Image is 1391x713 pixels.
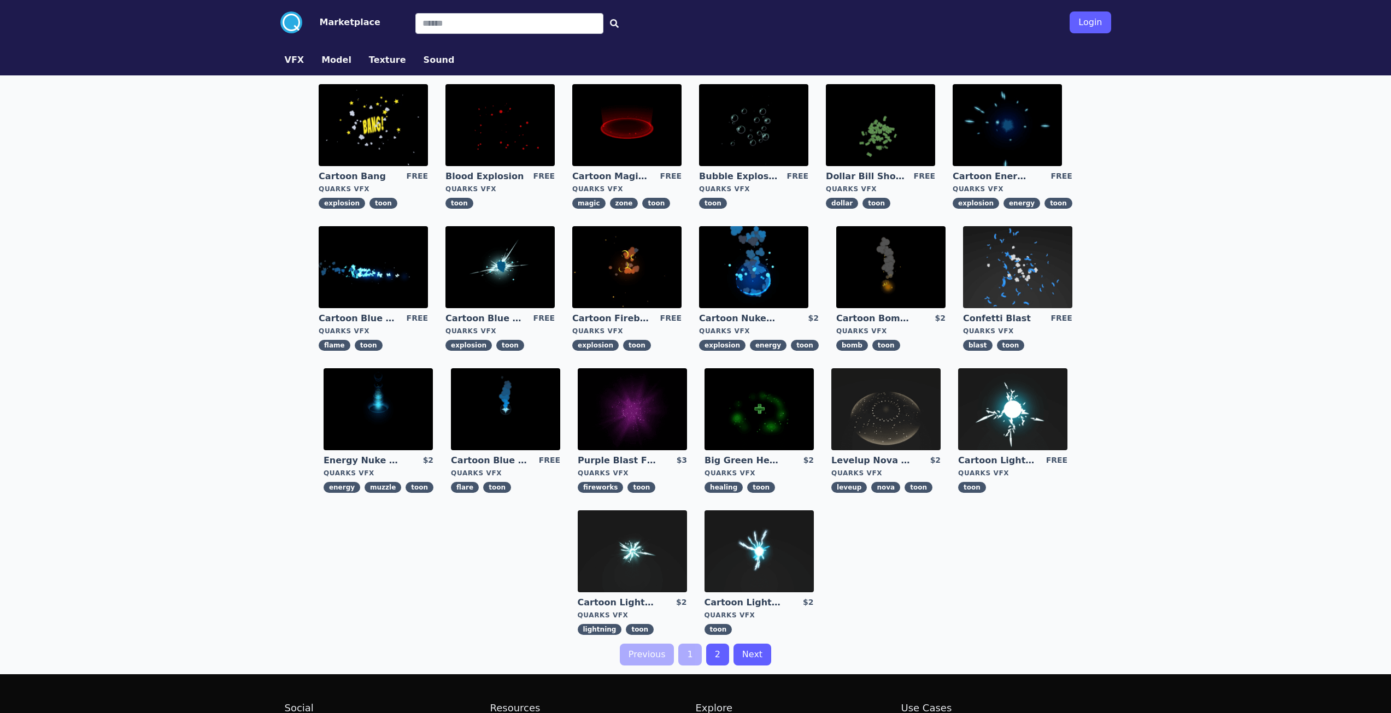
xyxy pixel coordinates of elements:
a: Cartoon Energy Explosion [953,170,1031,182]
div: Quarks VFX [451,469,560,478]
a: Big Green Healing Effect [705,455,783,467]
img: imgAlt [445,84,555,166]
button: Texture [369,54,406,67]
img: imgAlt [445,226,555,308]
span: toon [747,482,775,493]
span: toon [496,340,524,351]
span: toon [872,340,900,351]
div: FREE [533,170,555,182]
div: FREE [533,313,555,325]
button: Login [1070,11,1111,33]
span: energy [324,482,360,493]
span: toon [997,340,1025,351]
div: Quarks VFX [958,469,1067,478]
img: imgAlt [319,84,428,166]
span: nova [871,482,900,493]
div: Quarks VFX [578,611,687,620]
img: imgAlt [705,368,814,450]
div: $2 [803,597,813,609]
div: $2 [676,597,686,609]
span: toon [406,482,433,493]
div: Quarks VFX [963,327,1072,335]
div: Quarks VFX [572,327,682,335]
div: Quarks VFX [572,185,682,193]
span: explosion [445,340,492,351]
span: toon [1044,198,1072,209]
img: imgAlt [572,226,682,308]
div: FREE [914,170,935,182]
a: Sound [415,54,463,67]
span: toon [791,340,819,351]
span: bomb [836,340,868,351]
a: Cartoon Blue Flare [451,455,530,467]
span: toon [623,340,651,351]
span: leveup [831,482,867,493]
span: dollar [826,198,858,209]
a: VFX [276,54,313,67]
img: imgAlt [836,226,946,308]
div: Quarks VFX [831,469,941,478]
div: $3 [677,455,687,467]
div: Quarks VFX [445,185,555,193]
a: Cartoon Lightning Ball [958,455,1037,467]
div: $2 [803,455,814,467]
div: FREE [1050,170,1072,182]
div: FREE [660,170,682,182]
a: Cartoon Lightning Ball with Bloom [705,597,783,609]
div: FREE [407,170,428,182]
a: Texture [360,54,415,67]
span: toon [642,198,670,209]
span: explosion [572,340,619,351]
span: explosion [953,198,999,209]
a: Cartoon Nuke Energy Explosion [699,313,778,325]
span: toon [626,624,654,635]
div: FREE [539,455,560,467]
img: imgAlt [319,226,428,308]
div: Quarks VFX [953,185,1072,193]
img: imgAlt [451,368,560,450]
img: imgAlt [572,84,682,166]
img: imgAlt [705,510,814,592]
span: energy [1003,198,1040,209]
div: FREE [1050,313,1072,325]
div: Quarks VFX [319,327,428,335]
span: toon [958,482,986,493]
span: flame [319,340,350,351]
span: zone [610,198,638,209]
span: flare [451,482,479,493]
div: Quarks VFX [578,469,687,478]
a: Dollar Bill Shower [826,170,905,182]
button: Model [321,54,351,67]
div: $2 [930,455,941,467]
img: imgAlt [578,510,687,592]
a: Blood Explosion [445,170,524,182]
img: imgAlt [953,84,1062,166]
div: $2 [808,313,818,325]
span: toon [483,482,511,493]
div: Quarks VFX [705,611,814,620]
div: FREE [787,170,808,182]
a: Cartoon Bang [319,170,397,182]
a: Model [313,54,360,67]
span: lightning [578,624,622,635]
input: Search [415,13,603,34]
div: FREE [407,313,428,325]
span: muzzle [365,482,401,493]
a: Marketplace [302,16,380,29]
a: Cartoon Lightning Ball Explosion [578,597,656,609]
a: Purple Blast Fireworks [578,455,656,467]
div: $2 [935,313,945,325]
a: Next [733,644,771,665]
img: imgAlt [831,368,941,450]
span: toon [705,624,732,635]
span: toon [699,198,727,209]
span: toon [445,198,473,209]
div: Quarks VFX [319,185,428,193]
a: Energy Nuke Muzzle Flash [324,455,402,467]
div: $2 [423,455,433,467]
button: Marketplace [320,16,380,29]
span: explosion [699,340,746,351]
button: Sound [424,54,455,67]
span: energy [750,340,787,351]
img: imgAlt [324,368,433,450]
